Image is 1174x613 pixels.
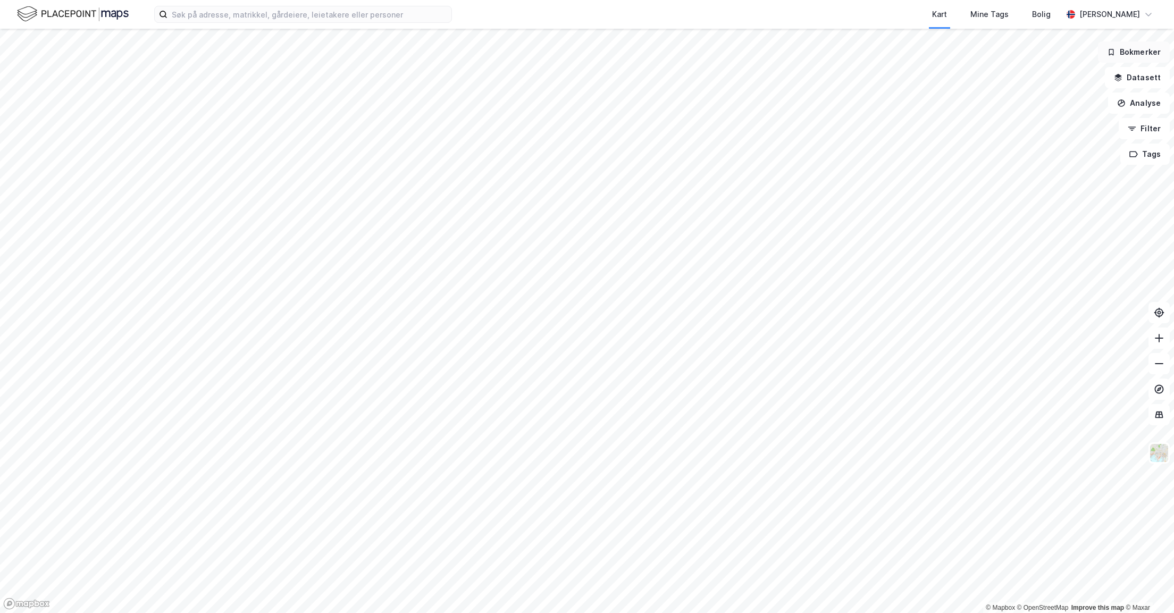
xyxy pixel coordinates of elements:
img: logo.f888ab2527a4732fd821a326f86c7f29.svg [17,5,129,23]
img: Z [1149,443,1169,463]
a: Mapbox [986,604,1015,611]
a: OpenStreetMap [1017,604,1069,611]
div: Mine Tags [970,8,1009,21]
button: Filter [1119,118,1170,139]
a: Improve this map [1071,604,1124,611]
button: Datasett [1105,67,1170,88]
iframe: Chat Widget [1121,562,1174,613]
div: Bolig [1032,8,1051,21]
div: Kontrollprogram for chat [1121,562,1174,613]
button: Analyse [1108,93,1170,114]
input: Søk på adresse, matrikkel, gårdeiere, leietakere eller personer [167,6,451,22]
div: [PERSON_NAME] [1079,8,1140,21]
button: Bokmerker [1098,41,1170,63]
a: Mapbox homepage [3,598,50,610]
div: Kart [932,8,947,21]
button: Tags [1120,144,1170,165]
